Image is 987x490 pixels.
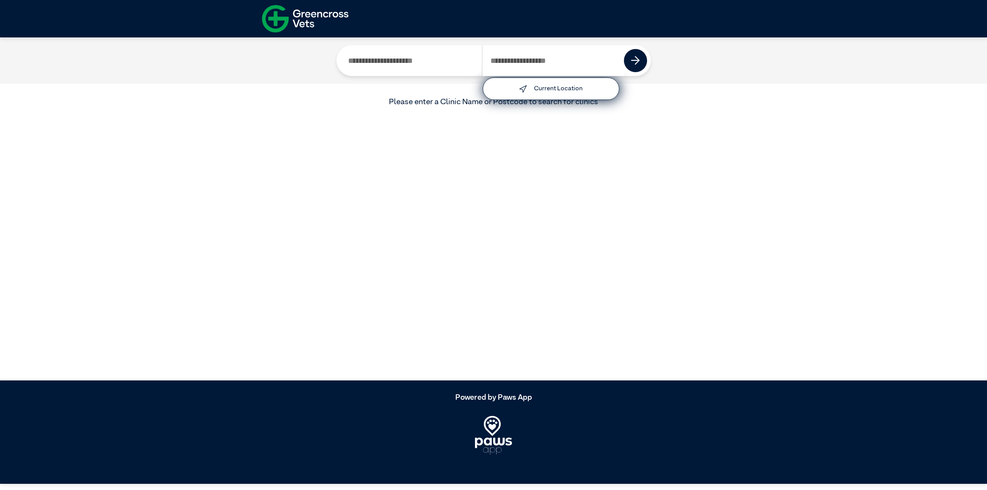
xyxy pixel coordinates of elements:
h5: Powered by Paws App [262,393,725,402]
img: PawsApp [475,416,512,455]
input: Search by Clinic Name [340,45,482,76]
img: icon-right [631,56,640,65]
div: Please enter a Clinic Name or Postcode to search for clinics [262,96,725,108]
input: Search by Postcode [482,45,624,76]
img: f-logo [262,2,348,35]
label: Current Location [534,86,583,92]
